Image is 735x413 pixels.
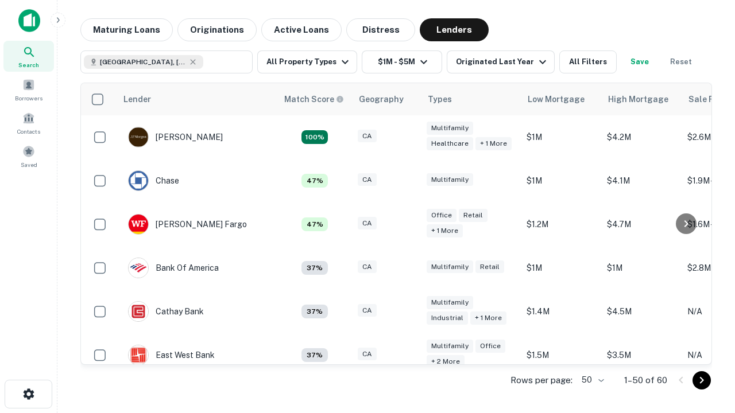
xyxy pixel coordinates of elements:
div: Bank Of America [128,258,219,278]
th: Capitalize uses an advanced AI algorithm to match your search with the best lender. The match sco... [277,83,352,115]
div: + 1 more [470,311,506,325]
img: picture [129,345,148,365]
span: Contacts [17,127,40,136]
button: Active Loans [261,18,342,41]
th: Lender [117,83,277,115]
td: $4.2M [601,115,682,159]
img: picture [129,171,148,190]
button: All Filters [559,50,617,73]
div: + 1 more [475,137,512,150]
th: High Mortgage [601,83,682,115]
div: Multifamily [427,296,473,309]
td: $4.5M [601,290,682,333]
div: [PERSON_NAME] [128,127,223,147]
div: High Mortgage [608,92,668,106]
div: Types [428,92,452,106]
div: + 2 more [427,355,465,368]
td: $3.5M [601,333,682,377]
div: Office [475,340,505,353]
button: All Property Types [257,50,357,73]
td: $1.2M [521,202,601,246]
div: Lender [123,92,151,106]
div: CA [358,217,377,230]
div: Multifamily [427,173,473,186]
div: Matching Properties: 4, hasApolloMatch: undefined [301,261,328,275]
button: Lenders [420,18,489,41]
a: Search [3,41,54,72]
div: CA [358,260,377,274]
div: Cathay Bank [128,301,204,322]
div: Matching Properties: 5, hasApolloMatch: undefined [301,217,328,231]
div: CA [358,304,377,317]
td: $1.5M [521,333,601,377]
div: [PERSON_NAME] Fargo [128,214,247,235]
img: picture [129,127,148,147]
td: $1M [521,159,601,202]
a: Borrowers [3,74,54,105]
div: East West Bank [128,345,215,365]
span: Saved [21,160,37,169]
img: capitalize-icon.png [18,9,40,32]
span: Search [18,60,39,69]
img: picture [129,258,148,278]
p: Rows per page: [510,373,572,387]
td: $1M [601,246,682,290]
td: $1M [521,115,601,159]
img: picture [129,302,148,321]
td: $1M [521,246,601,290]
div: Matching Properties: 4, hasApolloMatch: undefined [301,348,328,362]
span: [GEOGRAPHIC_DATA], [GEOGRAPHIC_DATA], [GEOGRAPHIC_DATA] [100,57,186,67]
td: $1.4M [521,290,601,333]
button: Maturing Loans [80,18,173,41]
button: Originations [177,18,257,41]
div: Matching Properties: 5, hasApolloMatch: undefined [301,174,328,188]
div: Low Mortgage [528,92,585,106]
a: Contacts [3,107,54,138]
td: $4.7M [601,202,682,246]
p: 1–50 of 60 [624,373,667,387]
div: 50 [577,372,606,388]
div: Multifamily [427,260,473,274]
button: Distress [346,18,415,41]
div: Industrial [427,311,468,325]
div: + 1 more [427,224,463,237]
img: picture [129,215,148,234]
th: Types [421,83,521,115]
button: Originated Last Year [447,50,555,73]
div: Retail [475,260,504,274]
span: Borrowers [15,93,42,103]
button: Go to next page [693,371,711,389]
div: CA [358,348,377,361]
div: Retail [459,209,488,222]
button: Save your search to get updates of matches that match your search criteria. [621,50,658,73]
div: Chase [128,170,179,191]
th: Low Mortgage [521,83,601,115]
div: CA [358,130,377,143]
div: CA [358,173,377,186]
button: $1M - $5M [362,50,442,73]
a: Saved [3,141,54,172]
h6: Match Score [284,93,342,106]
div: Office [427,209,457,222]
td: $4.1M [601,159,682,202]
th: Geography [352,83,421,115]
div: Capitalize uses an advanced AI algorithm to match your search with the best lender. The match sco... [284,93,344,106]
div: Geography [359,92,404,106]
div: Multifamily [427,340,473,353]
div: Multifamily [427,122,473,135]
div: Originated Last Year [456,55,550,69]
div: Matching Properties: 4, hasApolloMatch: undefined [301,305,328,318]
button: Reset [663,50,699,73]
iframe: Chat Widget [678,285,735,340]
div: Healthcare [427,137,473,150]
div: Matching Properties: 19, hasApolloMatch: undefined [301,130,328,144]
